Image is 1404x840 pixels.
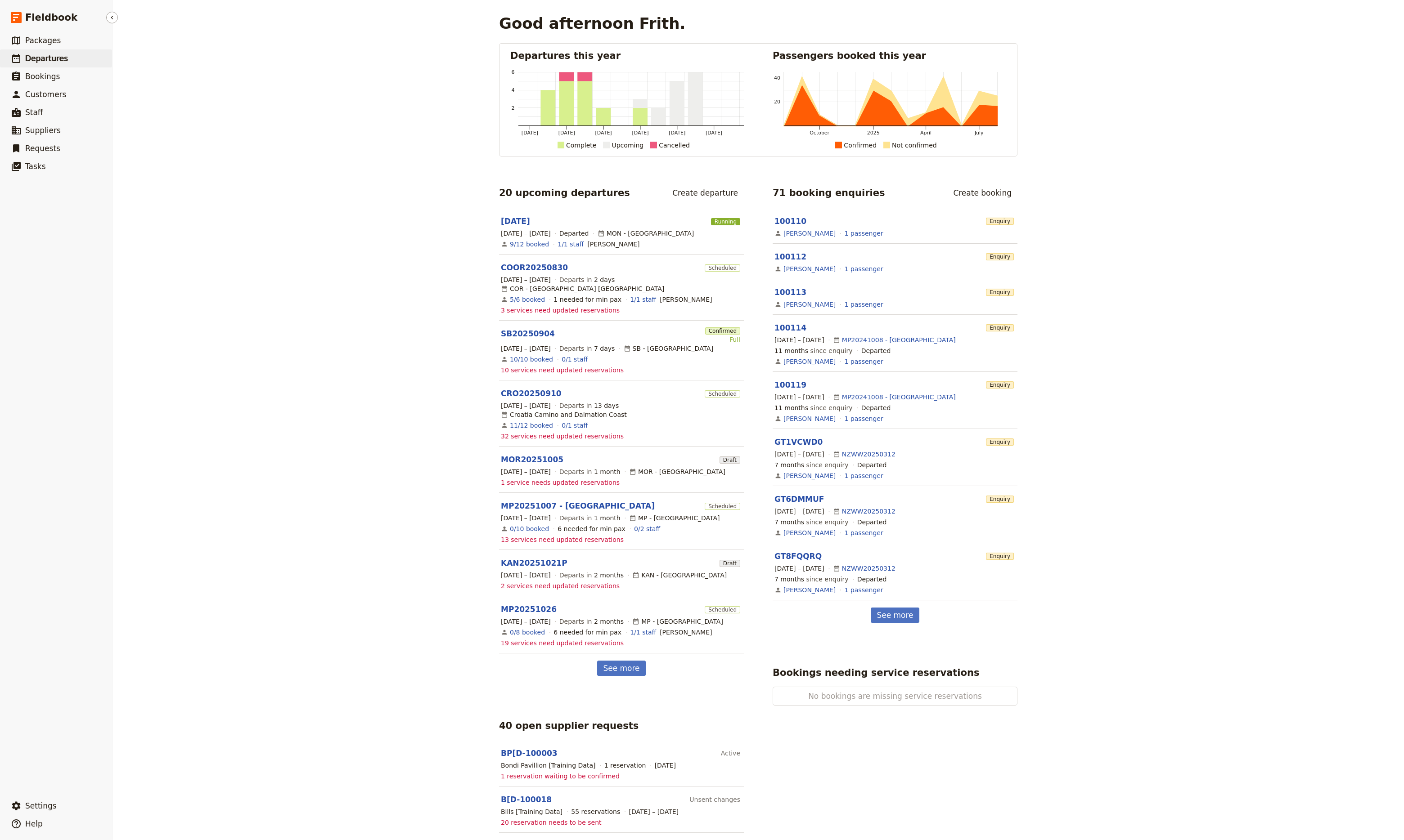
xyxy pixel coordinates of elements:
[655,761,676,770] span: [DATE]
[774,576,804,583] span: 7 months
[845,585,883,594] a: View the passengers for this booking
[501,514,551,523] span: [DATE] – [DATE]
[566,140,596,151] div: Complete
[774,518,849,527] span: since enquiry
[783,414,836,423] a: [PERSON_NAME]
[501,229,551,238] span: [DATE] – [DATE]
[974,130,984,136] tspan: July
[510,628,545,637] a: View the bookings for this departure
[845,300,883,309] a: View the passengers for this booking
[774,564,824,573] span: [DATE] – [DATE]
[783,264,836,273] a: [PERSON_NAME]
[774,518,804,526] span: 7 months
[604,761,646,770] div: 1 reservation
[501,366,624,375] span: 10 services need updated reservations
[706,130,722,136] tspan: [DATE]
[594,468,621,475] span: 1 month
[25,54,68,63] span: Departures
[842,507,895,516] a: NZWW20250312
[774,404,808,411] span: 11 months
[986,438,1014,446] span: Enquiry
[612,140,643,151] div: Upcoming
[660,628,712,637] span: Melinda Russell
[689,792,740,807] div: Unsent changes
[774,252,806,261] a: 100112
[774,99,780,105] tspan: 20
[501,478,620,487] span: 1 service needs updated reservations
[510,240,549,249] a: View the bookings for this departure
[986,218,1014,225] span: Enquiry
[632,617,723,626] div: MP - [GEOGRAPHIC_DATA]
[501,772,620,781] span: 1 reservation waiting to be confirmed
[595,130,612,136] tspan: [DATE]
[553,628,621,637] div: 6 needed for min pax
[559,401,619,410] span: Departs in
[947,185,1017,201] a: Create booking
[598,229,694,238] div: MON - [GEOGRAPHIC_DATA]
[501,617,551,626] span: [DATE] – [DATE]
[553,295,621,304] div: 1 needed for min pax
[773,186,885,200] h2: 71 booking enquiries
[501,388,562,399] a: CRO20250910
[594,276,615,283] span: 2 days
[986,253,1014,260] span: Enquiry
[774,393,824,402] span: [DATE] – [DATE]
[721,746,740,761] div: Active
[774,450,824,459] span: [DATE] – [DATE]
[501,581,620,590] span: 2 services need updated reservations
[871,608,919,623] a: See more
[986,496,1014,503] span: Enquiry
[559,344,615,353] span: Departs in
[562,421,588,430] a: 0/1 staff
[773,666,979,679] h2: Bookings needing service reservations
[501,535,624,544] span: 13 services need updated reservations
[501,639,624,648] span: 19 services need updated reservations
[597,661,645,676] a: See more
[594,345,615,352] span: 7 days
[802,691,988,701] span: No bookings are missing service reservations
[501,454,563,465] a: MOR20251005
[774,288,806,297] a: 100113
[711,218,740,225] span: Running
[774,217,806,226] a: 100110
[774,461,804,469] span: 7 months
[842,564,895,573] a: NZWW20250312
[629,514,720,523] div: MP - [GEOGRAPHIC_DATA]
[844,140,877,151] div: Confirmed
[559,467,621,476] span: Departs in
[501,216,530,227] a: [DATE]
[705,264,740,272] span: Scheduled
[845,528,883,537] a: View the passengers for this booking
[861,346,891,355] div: Departed
[25,108,43,117] span: Staff
[986,553,1014,560] span: Enquiry
[558,240,584,249] a: 1/1 staff
[501,807,562,816] div: Bills [Training Data]
[783,300,836,309] a: [PERSON_NAME]
[857,460,887,469] div: Departed
[774,495,824,504] a: GT6DMMUF
[558,524,625,533] div: 6 needed for min pax
[501,328,555,339] a: SB20250904
[774,575,849,584] span: since enquiry
[629,467,725,476] div: MOR - [GEOGRAPHIC_DATA]
[510,355,553,364] a: View the bookings for this departure
[632,571,727,580] div: KAN - [GEOGRAPHIC_DATA]
[783,229,836,238] a: [PERSON_NAME]
[25,126,61,135] span: Suppliers
[510,421,553,430] a: View the bookings for this departure
[25,11,77,24] span: Fieldbook
[501,401,551,410] span: [DATE] – [DATE]
[669,130,685,136] tspan: [DATE]
[774,335,824,344] span: [DATE] – [DATE]
[501,604,557,615] a: MP20251026
[499,14,685,32] h1: Good afternoon Frith.
[25,801,57,810] span: Settings
[501,749,558,758] a: BP[D-100003
[783,357,836,366] a: [PERSON_NAME]
[774,438,823,447] a: GT1VCWD0
[810,130,829,136] tspan: October
[510,295,545,304] a: View the bookings for this departure
[501,558,567,568] a: KAN20251021P
[512,87,515,93] tspan: 4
